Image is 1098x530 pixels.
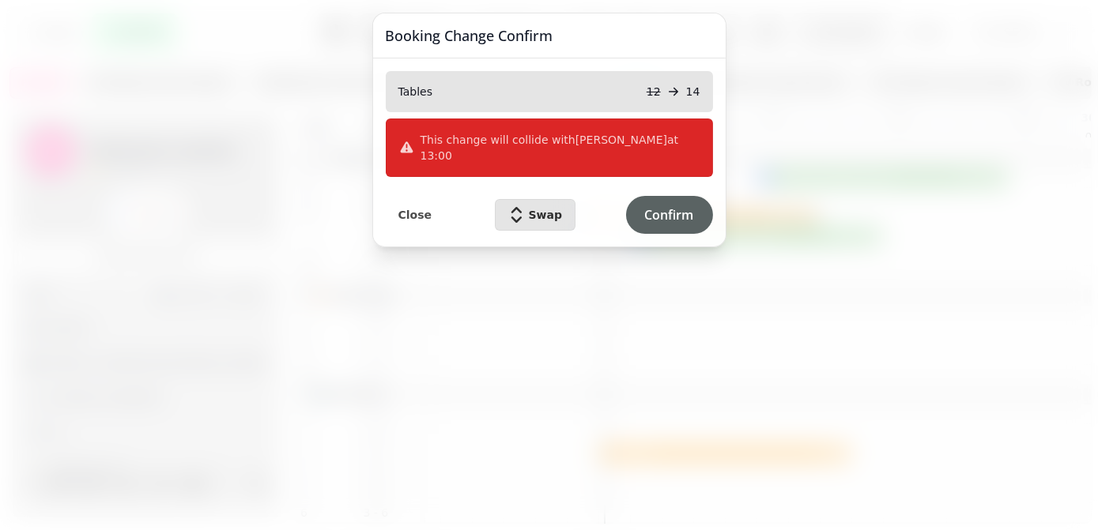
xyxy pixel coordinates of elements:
span: Close [398,209,432,220]
button: Close [386,205,445,225]
p: 14 [686,84,700,100]
span: Swap [529,209,563,220]
p: 12 [647,84,661,100]
button: Confirm [626,196,713,234]
span: Confirm [645,209,694,221]
h3: Booking Change Confirm [386,26,713,45]
p: Tables [398,84,433,100]
button: Swap [495,199,576,231]
p: This change will collide with [PERSON_NAME] at 13:00 [421,132,700,164]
